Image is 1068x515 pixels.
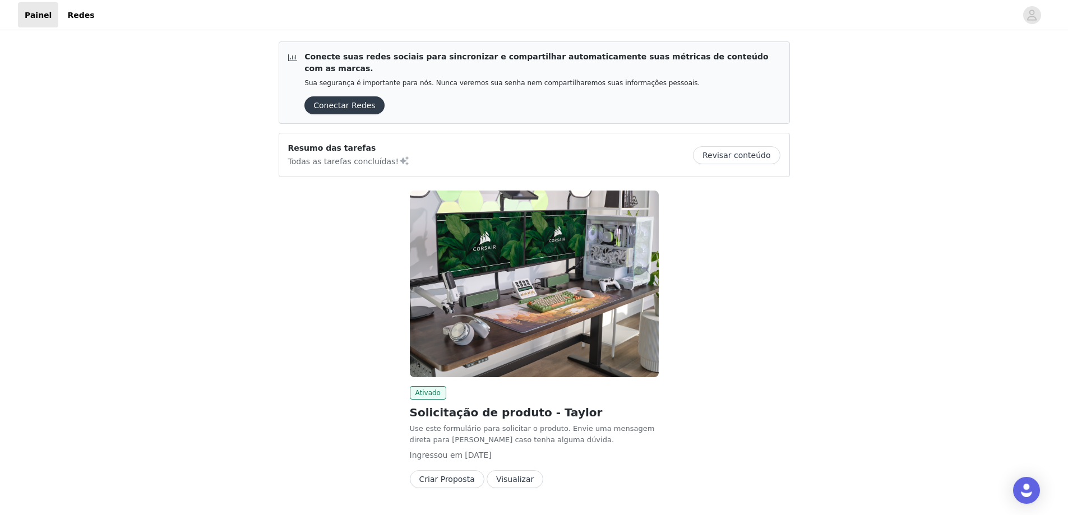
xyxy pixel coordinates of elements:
[18,2,58,27] a: Painel
[304,79,700,87] font: Sua segurança é importante para nós. Nunca veremos sua senha nem compartilharemos suas informaçõe...
[410,451,463,460] font: Ingressou em
[410,424,655,444] font: Use este formulário para solicitar o produto. Envie uma mensagem direta para [PERSON_NAME] caso t...
[61,2,101,27] a: Redes
[25,10,52,19] font: Painel
[67,10,94,19] font: Redes
[487,470,543,488] button: Visualizar
[304,96,384,114] button: Conectar Redes
[304,52,768,73] font: Conecte suas redes sociais para sincronizar e compartilhar automaticamente suas métricas de conte...
[693,146,780,164] button: Revisar conteúdo
[410,470,484,488] button: Criar Proposta
[415,389,441,397] font: Ativado
[1027,6,1037,24] div: avatar
[410,191,659,377] img: CORSÁRIO
[410,406,603,419] font: Solicitação de produto - Taylor
[487,475,543,484] a: Visualizar
[288,157,399,166] font: Todas as tarefas concluídas!
[288,143,376,152] font: Resumo das tarefas
[1013,477,1040,504] div: Abra o Intercom Messenger
[465,451,491,460] font: [DATE]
